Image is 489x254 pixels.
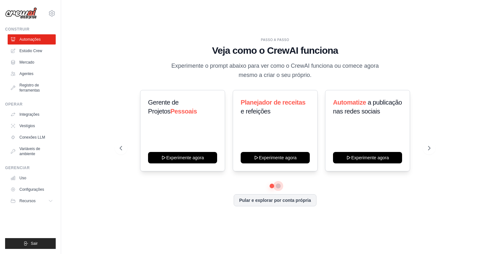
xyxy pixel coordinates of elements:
font: Integrações [19,112,39,117]
font: Experimente agora [166,155,204,160]
font: PASSO A PASSO [261,38,289,42]
font: a publicação nas redes sociais [333,99,402,115]
button: Pular e explorar por conta própria [234,194,316,206]
font: Gerenciar [5,166,30,170]
a: Configurações [8,184,56,195]
font: Sair [31,241,38,246]
font: e refeições [241,108,270,115]
a: Agentes [8,69,56,79]
font: Veja como o CrewAI funciona [212,45,338,56]
font: Conexões LLM [19,135,45,140]
button: Sair [5,238,56,249]
button: Experimente agora [148,152,217,163]
button: Recursos [8,196,56,206]
font: Registro de ferramentas [19,83,40,93]
font: Planejador de receitas [241,99,306,106]
button: Experimente agora [333,152,402,163]
a: Integrações [8,109,56,120]
font: Configurações [19,187,44,192]
font: Experimente agora [259,155,296,160]
font: Pessoais [170,108,197,115]
font: Construir [5,27,30,31]
button: Experimente agora [241,152,310,163]
iframe: Widget de bate-papo [457,223,489,254]
font: Experimente o prompt abaixo para ver como o CrewAI funciona ou comece agora mesmo a criar o seu p... [171,63,379,78]
a: Variáveis ​​de ambiente [8,144,56,159]
font: Automatize [333,99,366,106]
font: Recursos [19,199,36,203]
a: Vestígios [8,121,56,131]
a: Mercado [8,57,56,67]
a: Conexões LLM [8,132,56,142]
font: Mercado [19,60,34,65]
font: Vestígios [19,124,35,128]
a: Automações [8,34,56,45]
font: Automações [19,37,41,42]
font: Variáveis ​​de ambiente [19,147,40,156]
font: Pular e explorar por conta própria [239,198,311,203]
font: Gerente de Projetos [148,99,179,115]
font: Agentes [19,72,33,76]
img: Logotipo [5,7,37,19]
font: Uso [19,176,26,180]
a: Uso [8,173,56,183]
font: Experimente agora [351,155,389,160]
font: Estúdio Crew [19,49,42,53]
font: Operar [5,102,23,106]
a: Registro de ferramentas [8,80,56,95]
a: Estúdio Crew [8,46,56,56]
